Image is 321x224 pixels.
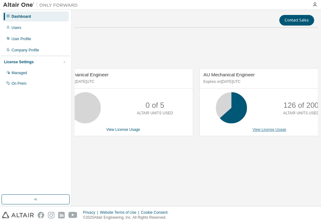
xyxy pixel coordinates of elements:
div: Company Profile [12,48,39,53]
img: linkedin.svg [58,212,65,218]
img: instagram.svg [48,212,54,218]
div: User Profile [12,36,31,41]
div: Managed [12,70,27,75]
div: On Prem [12,81,26,86]
div: Cookie Consent [141,210,171,215]
div: License Settings [4,60,34,64]
img: altair_logo.svg [2,212,34,218]
a: View License Usage [106,127,140,132]
a: View License Usage [253,127,286,132]
p: Expires on [DATE] UTC [57,79,188,84]
p: 0 of 5 [146,100,164,111]
div: Users [12,25,21,30]
span: AU Mechanical Engineer [57,72,109,77]
span: AU Mechanical Engineer [203,72,255,77]
img: Altair One [3,2,81,8]
p: ALTAIR UNITS USED [283,111,319,116]
p: 126 of 200 [283,100,319,111]
div: Privacy [83,210,100,215]
img: facebook.svg [38,212,44,218]
p: © 2025 Altair Engineering, Inc. All Rights Reserved. [83,215,171,220]
button: Contact Sales [279,15,314,26]
div: Website Terms of Use [100,210,141,215]
div: Dashboard [12,14,31,19]
img: youtube.svg [68,212,77,218]
p: ALTAIR UNITS USED [137,111,173,116]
